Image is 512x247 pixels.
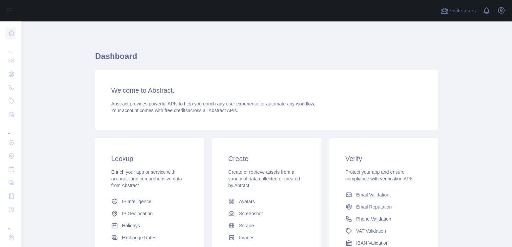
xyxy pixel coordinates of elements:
h1: Dashboard [95,51,438,67]
button: Invite users [439,5,477,16]
h3: Welcome to Abstract. [111,86,422,95]
a: Email Reputation [343,201,425,213]
a: Email Validation [343,189,425,201]
a: Exchange Rates [109,232,191,244]
a: IP Geolocation [109,208,191,220]
a: Scrape [226,220,308,232]
h3: Verify [345,154,422,163]
span: Abstract provides powerful APIs to help you enrich any user experience or automate any workflow. [111,101,315,106]
a: Screenshot [226,208,308,220]
span: Protect your app and ensure compliance with verification APIs [345,169,413,181]
span: Exchange Rates [122,234,156,241]
span: Enrich your app or service with accurate and comprehensive data from Abstract [111,169,182,188]
span: Your account comes with across all Abstract APIs. [111,108,238,113]
span: IP Geolocation [122,210,153,217]
div: ... [5,40,16,54]
span: Screenshot [239,210,263,217]
span: Images [239,234,254,241]
span: free credits [165,108,188,113]
a: Phone Validation [343,213,425,225]
div: ... [5,122,16,135]
span: IBAN Validation [356,240,389,246]
a: VAT Validation [343,225,425,237]
h3: Create [228,154,305,163]
span: Scrape [239,222,254,229]
h3: Lookup [111,154,188,163]
span: Phone Validation [356,216,391,222]
span: Email Validation [356,191,389,198]
span: Invite users [450,7,476,15]
a: Images [226,232,308,244]
a: IP Intelligence [109,195,191,208]
span: IP Intelligence [122,198,151,205]
a: Avatars [226,195,308,208]
span: Email Reputation [356,203,392,210]
span: Holidays [122,222,140,229]
div: ... [5,217,16,230]
span: VAT Validation [356,228,386,234]
span: Avatars [239,198,255,205]
a: Holidays [109,220,191,232]
span: Create or retrieve assets from a variety of data collected or created by Abtract [228,169,300,188]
